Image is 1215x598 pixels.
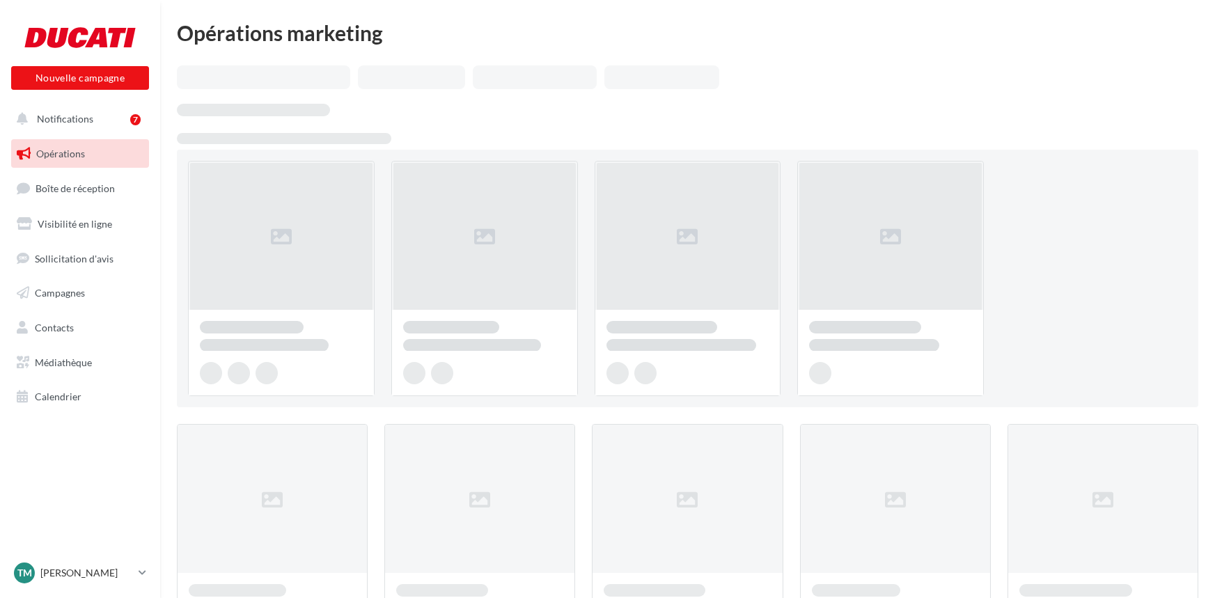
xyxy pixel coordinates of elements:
a: Visibilité en ligne [8,210,152,239]
a: Boîte de réception [8,173,152,203]
div: Opérations marketing [177,22,1198,43]
button: Notifications 7 [8,104,146,134]
span: Opérations [36,148,85,159]
a: Sollicitation d'avis [8,244,152,274]
div: 7 [130,114,141,125]
a: Campagnes [8,278,152,308]
a: TM [PERSON_NAME] [11,560,149,586]
a: Médiathèque [8,348,152,377]
span: Notifications [37,113,93,125]
a: Contacts [8,313,152,343]
span: Campagnes [35,287,85,299]
button: Nouvelle campagne [11,66,149,90]
span: TM [17,566,32,580]
p: [PERSON_NAME] [40,566,133,580]
span: Boîte de réception [36,182,115,194]
a: Calendrier [8,382,152,411]
span: Contacts [35,322,74,333]
span: Médiathèque [35,356,92,368]
span: Sollicitation d'avis [35,252,113,264]
a: Opérations [8,139,152,168]
span: Visibilité en ligne [38,218,112,230]
span: Calendrier [35,391,81,402]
